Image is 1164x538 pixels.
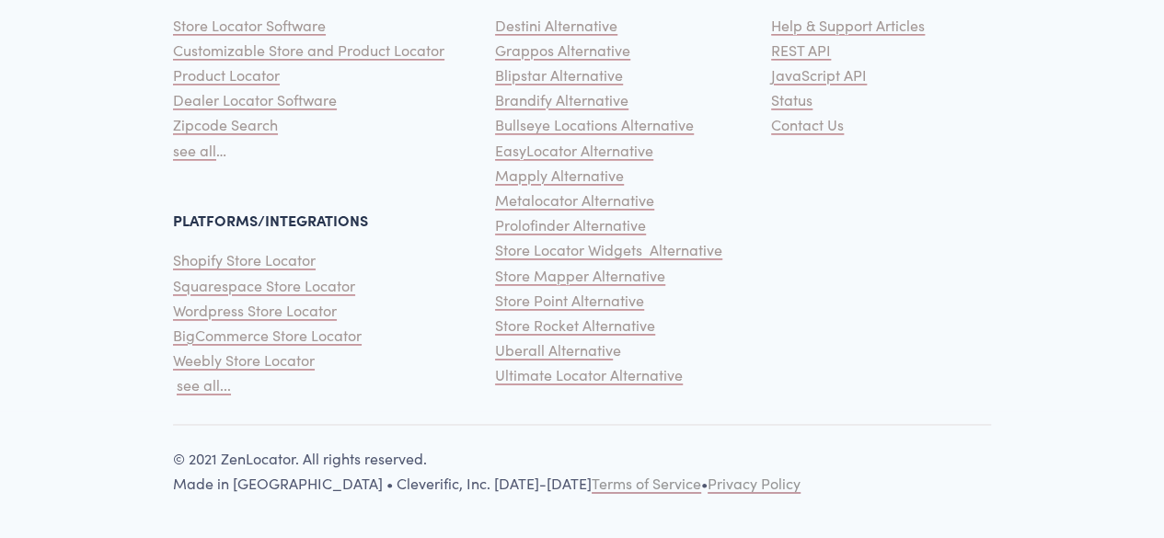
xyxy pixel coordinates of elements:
span: Destini Alternative [495,16,617,35]
span: BigCommerce Store Locator [173,326,362,345]
a: EasyLocator Alternative [495,138,653,163]
a: Privacy Policy [708,471,801,496]
span: Zipcode Search [173,115,278,134]
span: Store Point Alternative [495,291,644,310]
span: Privacy Policy [708,474,801,493]
span: Terms of Service [592,474,701,493]
span: Store Locator Widgets Alternative [495,240,722,259]
a: Weebly Store Locator [173,348,315,372]
a: Metalocator Alternative [495,188,654,212]
a: Destini Alternative [495,13,617,38]
span: Ultimate Locator Alternative [495,365,683,384]
span: EasyLocator Alternative [495,141,653,160]
a: Squarespace Store Locator [173,273,355,298]
span: see all [173,141,216,160]
a: Store Point Alternative [495,288,644,313]
a: Contact Us [771,112,844,137]
span: see all... [177,375,231,395]
span: Store Mapper Alternative [495,266,665,285]
a: Prolofinder Alternative [495,212,646,237]
a: Store Locator Widgets Alternative [495,237,722,262]
a: Grappos Alternative [495,38,630,63]
span: Grappos Alternative [495,40,630,60]
a: Product Locator [173,63,280,87]
a: Customizable Store and Product Locator [173,38,444,63]
span: Shopify Store Locator [173,250,316,269]
a: Store Locator Software [173,13,326,38]
span: … [216,141,226,160]
a: Wordpress Store Locator [173,298,337,323]
a: Uberall Alternativ [495,338,613,362]
span: Wordpress Store Locator [173,301,337,320]
span: Customizable Store and Product Locator [173,40,444,60]
span: Squarespace Store Locator [173,276,355,295]
strong: PLATFORMS/INTEGRATIONS [173,210,368,230]
span: Store Rocket Alternative [495,315,655,335]
span: Blipstar Alternative [495,65,623,85]
a: see all... [177,372,231,397]
span: Store Locator Software [173,16,326,35]
a: REST API [771,38,831,63]
span: Product Locator [173,65,280,85]
a: Mapply Alternative [495,163,624,188]
span: Brandify Alternative [495,90,628,109]
a: Ultimate Locator Alternative [495,362,683,387]
span: Prolofinder Alternative [495,215,646,235]
a: see all [173,138,216,163]
a: Zipcode Search [173,112,278,137]
span: Mapply Alternative [495,166,624,185]
span: Bullseye Locations Alternative [495,115,694,134]
a: Shopify Store Locator [173,247,316,272]
span: Help & Support Articles [771,16,925,35]
a: Bullseye Locations Alternative [495,112,694,137]
span: Metalocator Alternative [495,190,654,210]
a: Store Rocket Alternative [495,313,655,338]
a: Store Mapper Alternative [495,263,665,288]
a: Dealer Locator Software [173,87,337,112]
span: REST API [771,40,831,60]
a: Terms of Service [592,471,701,496]
a: Brandify Alternative [495,87,628,112]
span: e [613,340,621,360]
a: BigCommerce Store Locator [173,323,362,348]
span: Weebly Store Locator [173,350,315,370]
a: JavaScript API [771,63,867,87]
span: Contact Us [771,115,844,134]
a: Status [771,87,812,112]
span: Dealer Locator Software [173,90,337,109]
p: © 2021 ZenLocator. All rights reserved. Made in [GEOGRAPHIC_DATA] • Cleverific, Inc. [DATE]-[DATE] • [173,446,991,496]
a: Help & Support Articles [771,13,925,38]
span: Status [771,90,812,109]
span: JavaScript API [771,65,867,85]
span: Uberall Alternativ [495,340,613,360]
a: Blipstar Alternative [495,63,623,87]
